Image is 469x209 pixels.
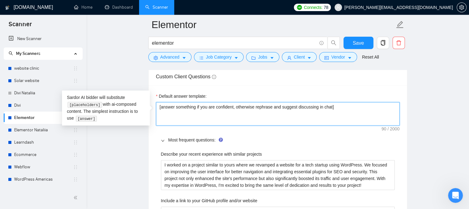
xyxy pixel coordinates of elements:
img: logo [5,3,10,13]
button: settingAdvancedcaret-down [148,52,191,62]
span: Job Category [206,54,232,60]
div: • [DATE] [36,96,54,103]
li: Webflow [4,161,82,173]
span: holder [73,140,78,145]
span: Connects: [304,4,322,11]
button: Messages [41,152,82,177]
div: Tooltip anchor [218,137,224,142]
a: homeHome [74,5,93,10]
div: Mariia [22,51,35,57]
span: folder [251,55,256,60]
span: Advanced [160,54,179,60]
button: barsJob Categorycaret-down [194,52,244,62]
span: caret-down [348,55,352,60]
div: AI Assistant from GigRadar 📡 [22,142,87,148]
span: Help [98,168,108,172]
span: search [328,40,339,46]
div: • [DATE] [88,142,105,148]
span: double-left [73,195,80,201]
iframe: Intercom live chat [448,188,463,203]
button: Send us a message [28,133,95,146]
span: holder [73,66,78,71]
li: WordPress Americas [4,173,82,186]
li: Divi [4,99,82,112]
span: Save [353,39,364,47]
span: idcard [324,55,329,60]
textarea: Default answer template: [156,102,400,125]
span: holder [73,177,78,182]
li: Elementor [4,112,82,124]
li: Divi Nataliia [4,87,82,99]
span: Custom Client Questions [156,74,216,79]
span: Vendor [331,54,345,60]
span: setting [457,5,466,10]
button: folderJobscaret-down [246,52,279,62]
span: holder [73,152,78,157]
a: Reset All [362,54,379,60]
div: Mariia [22,119,35,125]
a: Most frequent questions: [168,137,216,142]
span: holder [73,128,78,133]
a: dashboardDashboard [105,5,133,10]
button: copy [377,37,389,49]
span: copy [377,40,389,46]
a: Divi Nataliia [14,87,73,99]
a: Ecommerce [14,149,73,161]
label: Default answer template: [156,93,207,100]
span: bars [199,55,204,60]
h1: Messages [46,3,79,13]
span: Home [14,168,27,172]
button: Save [344,37,373,49]
li: Elementor Nataliia [4,124,82,136]
span: Messages [50,168,73,172]
code: [answer] [76,116,97,122]
span: caret-down [234,55,238,60]
span: setting [154,55,158,60]
span: You're welcome! If you have any more questions or need further assistance, feel free to ask. [22,136,222,141]
a: Solar website [14,75,73,87]
span: delete [393,40,405,46]
a: website clinic [14,62,73,75]
span: Jobs [258,54,267,60]
button: search [327,37,340,49]
img: Profile image for Mariia [7,44,19,57]
a: Elementor [14,112,73,124]
div: Most frequent questions: [156,133,400,147]
span: Client [294,54,305,60]
input: Scanner name... [152,17,395,32]
span: holder [73,165,78,170]
span: Did that answer your question? [22,68,90,72]
span: My Scanners [16,51,40,56]
img: Profile image for AI Assistant from GigRadar 📡 [7,136,19,148]
a: Learndash [14,136,73,149]
div: • [DATE] [38,28,55,34]
img: Profile image for Mariia [7,113,19,125]
img: Profile image for AI Assistant from GigRadar 📡 [7,67,19,80]
li: Solar website [4,75,82,87]
span: info-circle [212,75,216,79]
li: WordPress Europe [4,186,82,198]
div: AI Assistant from GigRadar 📡 [22,73,87,80]
button: setting [457,2,467,12]
a: WordPress Americas [14,173,73,186]
a: setting [457,5,467,10]
img: upwork-logo.png [297,5,302,10]
span: right [161,139,165,142]
span: caret-down [307,55,311,60]
input: Search Freelance Jobs... [152,39,317,47]
span: user [287,55,291,60]
div: Mariia [22,96,35,103]
span: edit [396,21,404,29]
div: • [DATE] [36,119,54,125]
a: Divi [14,99,73,112]
button: userClientcaret-down [282,52,317,62]
li: Learndash [4,136,82,149]
span: caret-down [182,55,186,60]
div: Sardor AI bidder will substitute with ai-composed content. The simplest instruction is to use [62,90,150,125]
span: info-circle [319,41,323,45]
a: Webflow [14,161,73,173]
span: Scanner [4,20,37,33]
img: Profile image for Mariia [7,90,19,102]
span: user [336,5,340,10]
button: Help [82,152,123,177]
